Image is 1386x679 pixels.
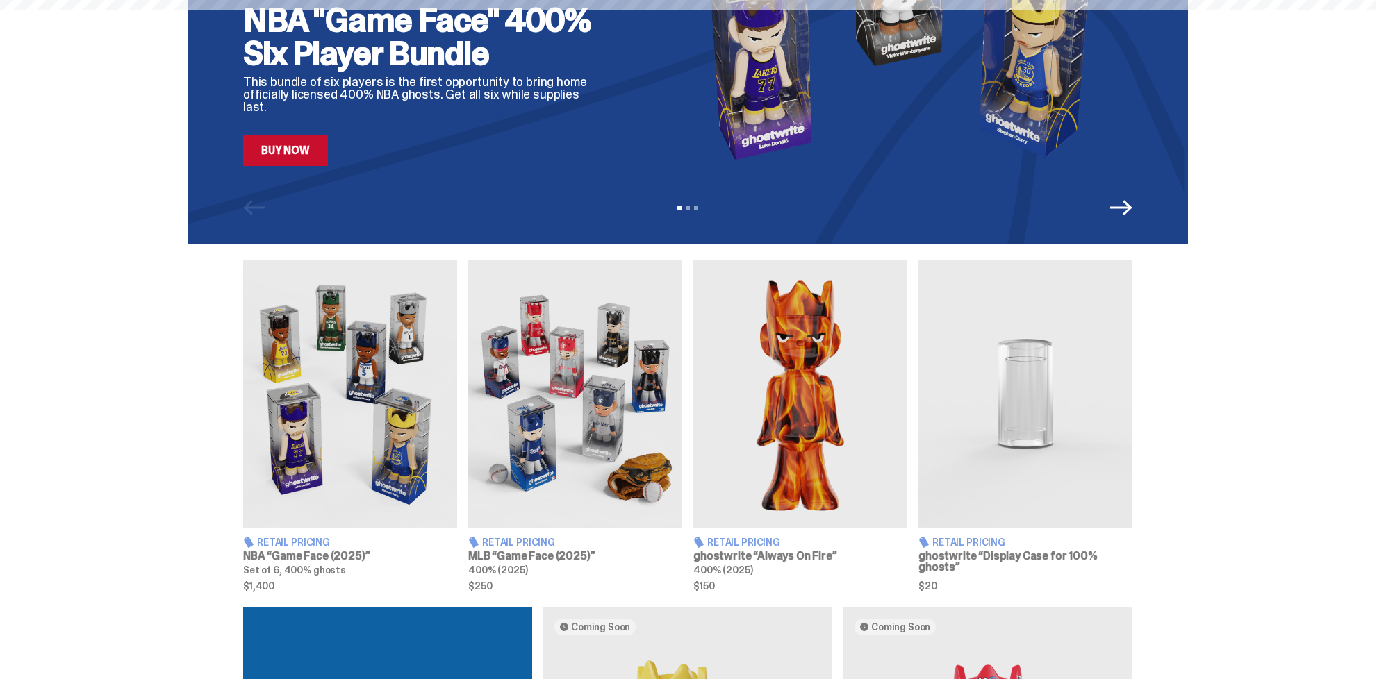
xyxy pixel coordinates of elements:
img: Game Face (2025) [243,260,457,528]
button: View slide 2 [686,206,690,210]
a: Display Case for 100% ghosts Retail Pricing [918,260,1132,591]
button: View slide 3 [694,206,698,210]
span: Retail Pricing [257,537,330,547]
span: Retail Pricing [482,537,555,547]
a: Always On Fire Retail Pricing [693,260,907,591]
span: Coming Soon [571,621,630,632]
img: Game Face (2025) [468,260,682,528]
img: Display Case for 100% ghosts [918,260,1132,528]
h2: NBA "Game Face" 400% Six Player Bundle [243,3,604,70]
button: Next [1110,196,1132,219]
h3: MLB “Game Face (2025)” [468,551,682,562]
span: Retail Pricing [707,537,780,547]
span: Set of 6, 400% ghosts [243,564,346,576]
button: View slide 1 [677,206,682,210]
a: Game Face (2025) Retail Pricing [468,260,682,591]
a: Game Face (2025) Retail Pricing [243,260,457,591]
p: This bundle of six players is the first opportunity to bring home officially licensed 400% NBA gh... [243,76,604,113]
h3: ghostwrite “Display Case for 100% ghosts” [918,551,1132,573]
span: $20 [918,581,1132,591]
span: Coming Soon [871,621,930,632]
span: $150 [693,581,907,591]
span: 400% (2025) [468,564,527,576]
img: Always On Fire [693,260,907,528]
span: Retail Pricing [932,537,1005,547]
a: Buy Now [243,135,328,166]
span: $250 [468,581,682,591]
span: 400% (2025) [693,564,752,576]
h3: NBA “Game Face (2025)” [243,551,457,562]
h3: ghostwrite “Always On Fire” [693,551,907,562]
span: $1,400 [243,581,457,591]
